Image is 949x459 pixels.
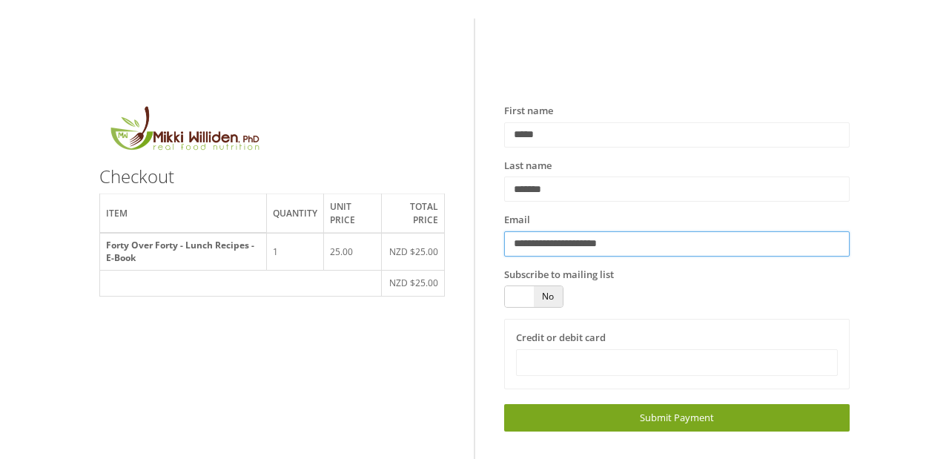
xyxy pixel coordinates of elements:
[100,233,267,271] th: Forty Over Forty - Lunch Recipes - E-Book
[100,194,267,233] th: Item
[324,194,381,233] th: Unit price
[504,268,614,283] label: Subscribe to mailing list
[324,233,381,271] td: 25.00
[267,233,324,271] td: 1
[381,271,444,296] td: NZD $25.00
[381,194,444,233] th: Total price
[534,286,563,307] span: No
[267,194,324,233] th: Quantity
[381,233,444,271] td: NZD $25.00
[99,104,268,159] img: MikkiLogoMain.png
[99,167,445,186] h3: Checkout
[504,159,552,174] label: Last name
[504,213,530,228] label: Email
[504,104,553,119] label: First name
[526,356,828,369] iframe: Secure card payment input frame
[516,331,606,346] label: Credit or debit card
[504,404,850,432] a: Submit Payment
